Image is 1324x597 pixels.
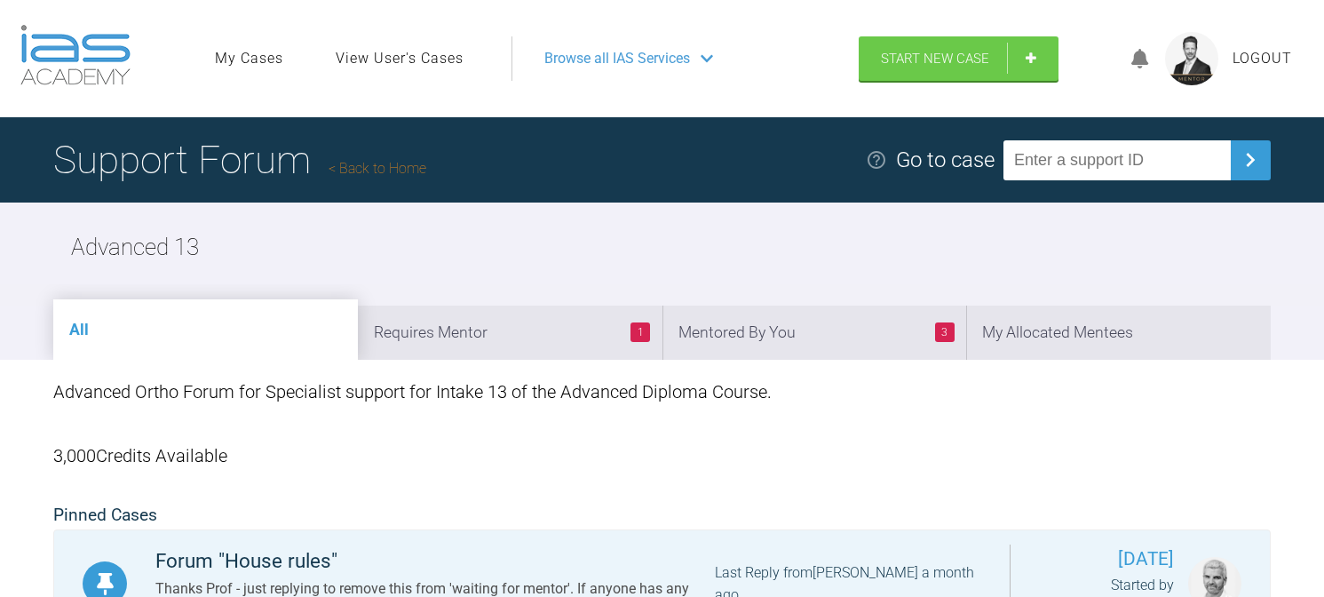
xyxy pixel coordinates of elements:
[859,36,1058,81] a: Start New Case
[935,322,955,342] span: 3
[544,47,690,70] span: Browse all IAS Services
[358,306,662,360] li: Requires Mentor
[336,47,464,70] a: View User's Cases
[53,129,426,191] h1: Support Forum
[896,143,995,177] div: Go to case
[630,322,650,342] span: 1
[866,149,887,171] img: help.e70b9f3d.svg
[94,573,116,595] img: Pinned
[71,229,199,267] h2: Advanced 13
[53,424,1271,488] div: 3,000 Credits Available
[53,360,1271,424] div: Advanced Ortho Forum for Specialist support for Intake 13 of the Advanced Diploma Course.
[1236,146,1265,174] img: chevronRight.28bd32b0.svg
[53,299,358,360] li: All
[1233,47,1292,70] a: Logout
[329,160,426,177] a: Back to Home
[20,25,131,85] img: logo-light.3e3ef733.png
[155,545,715,577] div: Forum "House rules"
[215,47,283,70] a: My Cases
[1165,32,1218,85] img: profile.png
[881,51,989,67] span: Start New Case
[1003,140,1231,180] input: Enter a support ID
[966,306,1271,360] li: My Allocated Mentees
[53,502,1271,529] h2: Pinned Cases
[662,306,967,360] li: Mentored By You
[1039,545,1174,574] span: [DATE]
